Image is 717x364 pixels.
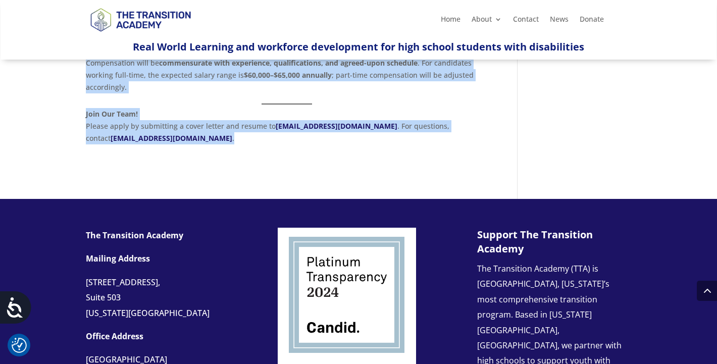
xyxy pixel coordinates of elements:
[550,16,569,27] a: News
[244,70,332,80] strong: $60,000–$65,000 annually
[441,16,460,27] a: Home
[278,228,416,364] img: Screenshot 2024-06-22 at 11.34.49 AM
[86,57,487,100] p: Compensation will be . For candidates working full-time, the expected salary range is ; part-time...
[86,290,247,305] div: Suite 503
[159,58,418,68] strong: commensurate with experience, qualifications, and agreed-upon schedule
[86,305,247,321] div: [US_STATE][GEOGRAPHIC_DATA]
[133,40,584,54] span: Real World Learning and workforce development for high school students with disabilities
[86,2,195,37] img: TTA Brand_TTA Primary Logo_Horizontal_Light BG
[513,16,539,27] a: Contact
[276,121,397,131] a: [EMAIL_ADDRESS][DOMAIN_NAME]
[111,133,232,143] a: [EMAIL_ADDRESS][DOMAIN_NAME]
[12,338,27,353] img: Revisit consent button
[86,275,247,290] div: [STREET_ADDRESS],
[86,108,487,144] p: Please apply by submitting a cover letter and resume to . For questions, contact .
[86,109,138,119] strong: Join Our Team!
[86,30,195,39] a: Logo-Noticias
[12,338,27,353] button: Cookie Settings
[86,331,143,342] strong: Office Address
[580,16,604,27] a: Donate
[86,230,183,241] strong: The Transition Academy
[86,253,150,264] strong: Mailing Address
[472,16,502,27] a: About
[477,228,624,261] h3: Support The Transition Academy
